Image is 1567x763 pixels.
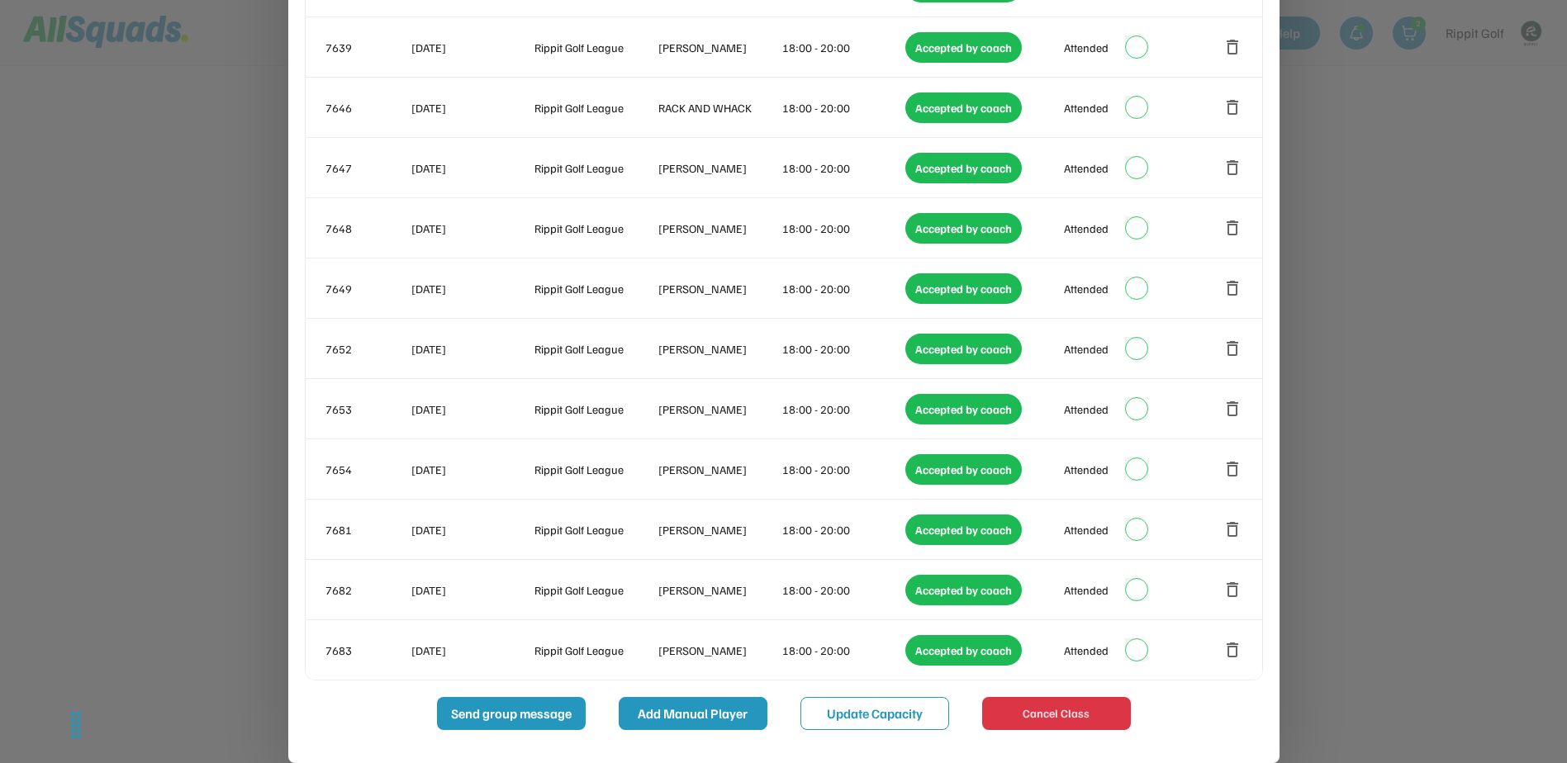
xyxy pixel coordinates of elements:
[411,400,532,418] div: [DATE]
[782,99,903,116] div: 18:00 - 20:00
[1223,640,1242,660] button: delete
[534,39,655,56] div: Rippit Golf League
[782,642,903,659] div: 18:00 - 20:00
[411,280,532,297] div: [DATE]
[1064,280,1109,297] div: Attended
[1064,99,1109,116] div: Attended
[905,32,1022,63] div: Accepted by coach
[437,697,586,730] button: Send group message
[325,521,408,538] div: 7681
[411,461,532,478] div: [DATE]
[658,159,779,177] div: [PERSON_NAME]
[1064,581,1109,599] div: Attended
[1064,340,1109,358] div: Attended
[1064,159,1109,177] div: Attended
[411,642,532,659] div: [DATE]
[411,340,532,358] div: [DATE]
[782,461,903,478] div: 18:00 - 20:00
[325,99,408,116] div: 7646
[325,39,408,56] div: 7639
[800,697,949,730] button: Update Capacity
[658,642,779,659] div: [PERSON_NAME]
[534,220,655,237] div: Rippit Golf League
[782,220,903,237] div: 18:00 - 20:00
[1223,399,1242,419] button: delete
[534,159,655,177] div: Rippit Golf League
[1064,400,1109,418] div: Attended
[782,39,903,56] div: 18:00 - 20:00
[658,461,779,478] div: [PERSON_NAME]
[534,521,655,538] div: Rippit Golf League
[1223,339,1242,358] button: delete
[325,340,408,358] div: 7652
[1064,220,1109,237] div: Attended
[658,39,779,56] div: [PERSON_NAME]
[658,99,779,116] div: RACK AND WHACK
[905,273,1022,304] div: Accepted by coach
[905,394,1022,424] div: Accepted by coach
[658,521,779,538] div: [PERSON_NAME]
[534,642,655,659] div: Rippit Golf League
[905,334,1022,364] div: Accepted by coach
[782,159,903,177] div: 18:00 - 20:00
[411,39,532,56] div: [DATE]
[1223,37,1242,57] button: delete
[905,92,1022,123] div: Accepted by coach
[782,581,903,599] div: 18:00 - 20:00
[658,581,779,599] div: [PERSON_NAME]
[1064,521,1109,538] div: Attended
[1064,39,1109,56] div: Attended
[325,220,408,237] div: 7648
[1223,580,1242,599] button: delete
[1223,97,1242,117] button: delete
[619,697,767,730] button: Add Manual Player
[658,280,779,297] div: [PERSON_NAME]
[658,220,779,237] div: [PERSON_NAME]
[534,581,655,599] div: Rippit Golf League
[782,280,903,297] div: 18:00 - 20:00
[411,220,532,237] div: [DATE]
[1223,218,1242,238] button: delete
[534,280,655,297] div: Rippit Golf League
[905,575,1022,605] div: Accepted by coach
[325,159,408,177] div: 7647
[411,581,532,599] div: [DATE]
[325,461,408,478] div: 7654
[411,159,532,177] div: [DATE]
[905,213,1022,244] div: Accepted by coach
[1064,461,1109,478] div: Attended
[1223,459,1242,479] button: delete
[782,400,903,418] div: 18:00 - 20:00
[905,153,1022,183] div: Accepted by coach
[411,99,532,116] div: [DATE]
[982,697,1131,730] button: Cancel Class
[658,400,779,418] div: [PERSON_NAME]
[1064,642,1109,659] div: Attended
[411,521,532,538] div: [DATE]
[325,280,408,297] div: 7649
[658,340,779,358] div: [PERSON_NAME]
[782,521,903,538] div: 18:00 - 20:00
[782,340,903,358] div: 18:00 - 20:00
[905,514,1022,545] div: Accepted by coach
[534,99,655,116] div: Rippit Golf League
[1223,519,1242,539] button: delete
[905,454,1022,485] div: Accepted by coach
[1223,278,1242,298] button: delete
[1223,158,1242,178] button: delete
[534,340,655,358] div: Rippit Golf League
[534,461,655,478] div: Rippit Golf League
[534,400,655,418] div: Rippit Golf League
[905,635,1022,666] div: Accepted by coach
[325,400,408,418] div: 7653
